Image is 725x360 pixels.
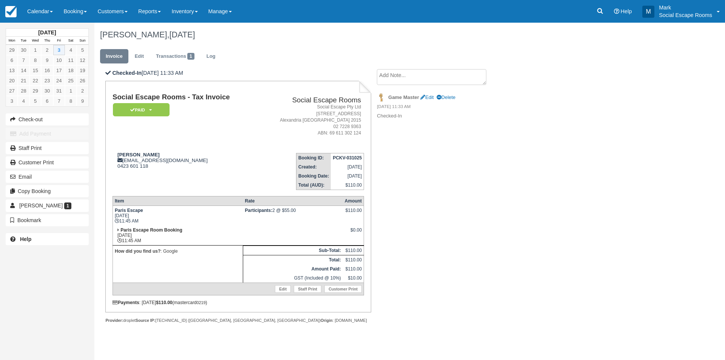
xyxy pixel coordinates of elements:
a: 19 [77,65,88,76]
th: Tue [18,37,29,45]
a: 20 [6,76,18,86]
a: 29 [29,86,41,96]
strong: Payments [113,300,139,305]
em: Paid [113,103,170,116]
a: 26 [77,76,88,86]
a: 25 [65,76,77,86]
a: 12 [77,55,88,65]
address: Social Escape Pty Ltd [STREET_ADDRESS] Alexandria [GEOGRAPHIC_DATA] 2015 02 7228 9363 ABN: 69 611... [260,104,361,136]
th: Thu [41,37,53,45]
span: [PERSON_NAME] [19,202,63,209]
td: GST (Included @ 10%) [243,273,343,283]
a: 5 [29,96,41,106]
strong: Source IP: [136,318,156,323]
button: Copy Booking [6,185,89,197]
th: Wed [29,37,41,45]
th: Amount Paid: [243,264,343,273]
a: 6 [6,55,18,65]
p: : Google [115,247,241,255]
a: 16 [41,65,53,76]
a: Edit [275,285,291,293]
b: Checked-In [112,70,142,76]
span: 1 [187,53,194,60]
a: Customer Print [324,285,362,293]
button: Bookmark [6,214,89,226]
td: [DATE] [331,172,364,181]
div: $110.00 [345,208,362,219]
strong: PCKV-031025 [333,155,362,161]
a: Delete [437,94,455,100]
a: Customer Print [6,156,89,168]
td: $110.00 [343,255,364,265]
a: Help [6,233,89,245]
a: 1 [29,45,41,55]
button: Email [6,171,89,183]
p: Social Escape Rooms [659,11,712,19]
p: Mark [659,4,712,11]
a: [PERSON_NAME] 1 [6,199,89,212]
small: 0219 [197,300,206,305]
a: 29 [6,45,18,55]
div: : [DATE] (mastercard ) [113,300,364,305]
a: 9 [41,55,53,65]
a: 5 [77,45,88,55]
a: 7 [18,55,29,65]
a: Edit [420,94,433,100]
td: $110.00 [343,246,364,255]
th: Sat [65,37,77,45]
th: Mon [6,37,18,45]
strong: [DATE] [38,29,56,36]
a: 3 [53,45,65,55]
strong: [PERSON_NAME] [117,152,160,158]
a: 14 [18,65,29,76]
th: Amount [343,196,364,206]
td: $110.00 [343,264,364,273]
a: 8 [29,55,41,65]
td: $10.00 [343,273,364,283]
th: Total (AUD): [296,181,331,190]
a: 3 [6,96,18,106]
em: [DATE] 11:33 AM [377,104,504,112]
a: 15 [29,65,41,76]
a: 2 [77,86,88,96]
a: Staff Print [6,142,89,154]
a: 9 [77,96,88,106]
a: 1 [65,86,77,96]
strong: Game Master [388,94,419,100]
p: Checked-In [377,113,504,120]
a: Staff Print [294,285,321,293]
a: 21 [18,76,29,86]
a: 17 [53,65,65,76]
a: 22 [29,76,41,86]
h1: [PERSON_NAME], [100,30,632,39]
a: 11 [65,55,77,65]
a: 4 [18,96,29,106]
th: Created: [296,162,331,172]
td: [DATE] [331,162,364,172]
td: 2 @ $55.00 [243,206,343,226]
strong: Participants [245,208,273,213]
button: Check-out [6,113,89,125]
span: [DATE] [169,30,195,39]
a: 6 [41,96,53,106]
div: $0.00 [345,227,362,239]
a: 23 [41,76,53,86]
button: Add Payment [6,128,89,140]
th: Rate [243,196,343,206]
a: 4 [65,45,77,55]
td: [DATE] 11:45 AM [113,226,243,246]
a: Invoice [100,49,128,64]
strong: $110.00 [156,300,172,305]
a: Paid [113,103,167,117]
b: Help [20,236,31,242]
a: Log [201,49,221,64]
th: Sub-Total: [243,246,343,255]
a: 24 [53,76,65,86]
div: [EMAIL_ADDRESS][DOMAIN_NAME] 0423 601 118 [113,152,257,169]
p: [DATE] 11:33 AM [105,69,371,77]
img: checkfront-main-nav-mini-logo.png [5,6,17,17]
strong: Origin [321,318,332,323]
th: Booking Date: [296,172,331,181]
a: Edit [129,49,150,64]
span: Help [621,8,632,14]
